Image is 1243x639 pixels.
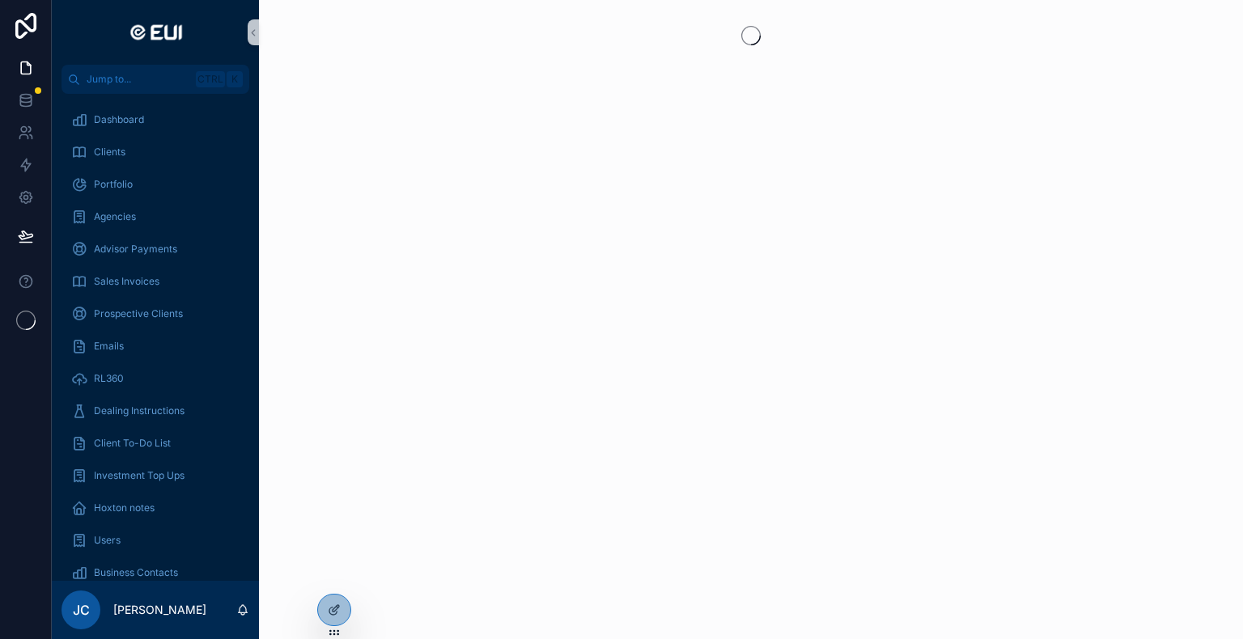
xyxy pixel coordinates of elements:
span: Sales Invoices [94,275,159,288]
span: Jump to... [87,73,189,86]
span: Prospective Clients [94,307,183,320]
span: Clients [94,146,125,159]
span: Advisor Payments [94,243,177,256]
span: Emails [94,340,124,353]
div: scrollable content [52,94,259,581]
span: Users [94,534,121,547]
a: Sales Invoices [62,267,249,296]
a: Investment Top Ups [62,461,249,490]
span: RL360 [94,372,124,385]
span: Hoxton notes [94,501,155,514]
a: Agencies [62,202,249,231]
a: Hoxton notes [62,493,249,523]
a: RL360 [62,364,249,393]
a: Prospective Clients [62,299,249,328]
a: Dealing Instructions [62,396,249,425]
span: K [228,73,241,86]
span: Dashboard [94,113,144,126]
span: Portfolio [94,178,133,191]
a: Advisor Payments [62,235,249,264]
a: Clients [62,138,249,167]
a: Business Contacts [62,558,249,587]
span: Ctrl [196,71,225,87]
a: Portfolio [62,170,249,199]
a: Users [62,526,249,555]
span: Dealing Instructions [94,404,185,417]
a: Dashboard [62,105,249,134]
span: Business Contacts [94,566,178,579]
a: Client To-Do List [62,429,249,458]
img: App logo [124,19,187,45]
button: Jump to...CtrlK [62,65,249,94]
span: JC [73,600,90,620]
span: Client To-Do List [94,437,171,450]
span: Investment Top Ups [94,469,185,482]
p: [PERSON_NAME] [113,602,206,618]
span: Agencies [94,210,136,223]
a: Emails [62,332,249,361]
